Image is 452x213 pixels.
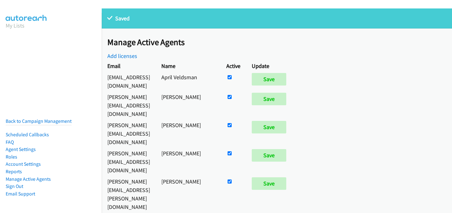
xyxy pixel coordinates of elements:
[102,119,156,148] td: [PERSON_NAME][EMAIL_ADDRESS][DOMAIN_NAME]
[6,154,17,160] a: Roles
[252,121,286,133] input: Save
[156,71,221,91] td: April Veldsman
[6,183,23,189] a: Sign Out
[246,60,295,71] th: Update
[6,161,41,167] a: Account Settings
[252,177,286,190] input: Save
[107,37,452,48] h2: Manage Active Agents
[102,91,156,119] td: [PERSON_NAME][EMAIL_ADDRESS][DOMAIN_NAME]
[102,60,156,71] th: Email
[6,176,51,182] a: Manage Active Agents
[252,149,286,162] input: Save
[102,71,156,91] td: [EMAIL_ADDRESS][DOMAIN_NAME]
[156,148,221,176] td: [PERSON_NAME]
[252,93,286,105] input: Save
[221,60,246,71] th: Active
[6,139,14,145] a: FAQ
[107,14,446,23] p: Saved
[6,22,24,29] a: My Lists
[156,176,221,212] td: [PERSON_NAME]
[6,146,36,152] a: Agent Settings
[6,132,49,138] a: Scheduled Callbacks
[102,176,156,212] td: [PERSON_NAME][EMAIL_ADDRESS][PERSON_NAME][DOMAIN_NAME]
[6,118,72,124] a: Back to Campaign Management
[6,191,35,197] a: Email Support
[156,60,221,71] th: Name
[156,91,221,119] td: [PERSON_NAME]
[107,52,137,60] a: Add licenses
[156,119,221,148] td: [PERSON_NAME]
[252,73,286,86] input: Save
[102,148,156,176] td: [PERSON_NAME][EMAIL_ADDRESS][DOMAIN_NAME]
[6,169,22,174] a: Reports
